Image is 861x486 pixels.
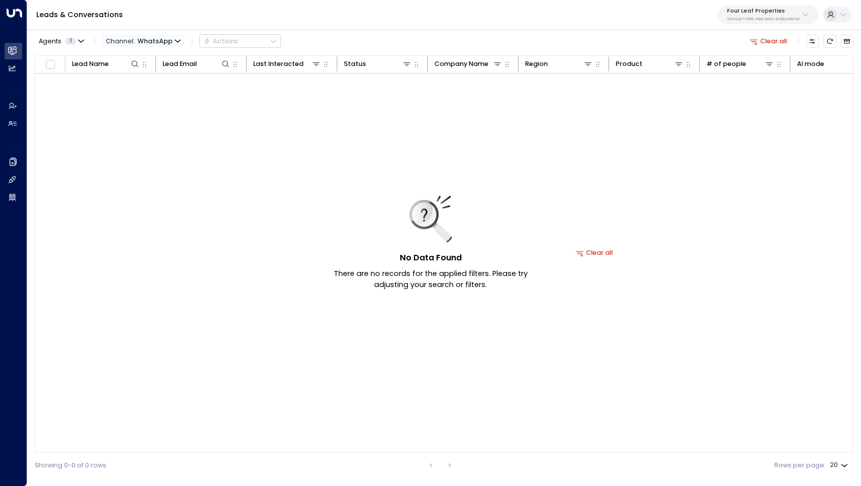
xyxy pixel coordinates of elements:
[706,58,746,70] div: # of people
[35,461,106,470] div: Showing 0-0 of 0 rows
[823,35,836,47] span: Refresh
[203,37,238,45] div: Actions
[797,58,824,70] div: AI mode
[163,58,231,70] div: Lead Email
[774,461,826,470] label: Rows per page:
[616,58,684,70] div: Product
[571,247,616,259] button: Clear all
[65,38,76,45] span: 1
[718,6,819,24] button: Four Leaf Properties34e1cd17-0f68-49af-bd32-3c48ce8611d1
[39,38,61,45] span: Agents
[44,58,56,70] span: Toggle select all
[317,268,544,290] p: There are no records for the applied filters. Please try adjusting your search or filters.
[102,35,184,47] span: Channel:
[706,58,775,70] div: # of people
[137,38,173,45] span: WhatsApp
[806,35,819,47] button: Customize
[525,58,548,70] div: Region
[841,35,853,47] button: Archived Leads
[435,58,488,70] div: Company Name
[400,252,462,264] h5: No Data Found
[163,58,197,70] div: Lead Email
[36,10,123,20] a: Leads & Conversations
[344,58,366,70] div: Status
[199,34,281,48] div: Button group with a nested menu
[727,17,800,21] p: 34e1cd17-0f68-49af-bd32-3c48ce8611d1
[253,58,322,70] div: Last Interacted
[72,58,109,70] div: Lead Name
[727,8,800,14] p: Four Leaf Properties
[35,35,87,47] button: Agents1
[199,34,281,48] button: Actions
[616,58,642,70] div: Product
[253,58,304,70] div: Last Interacted
[424,459,456,471] nav: pagination navigation
[435,58,503,70] div: Company Name
[746,35,791,47] button: Clear all
[344,58,412,70] div: Status
[525,58,594,70] div: Region
[830,458,850,472] div: 20
[72,58,140,70] div: Lead Name
[102,35,184,47] button: Channel:WhatsApp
